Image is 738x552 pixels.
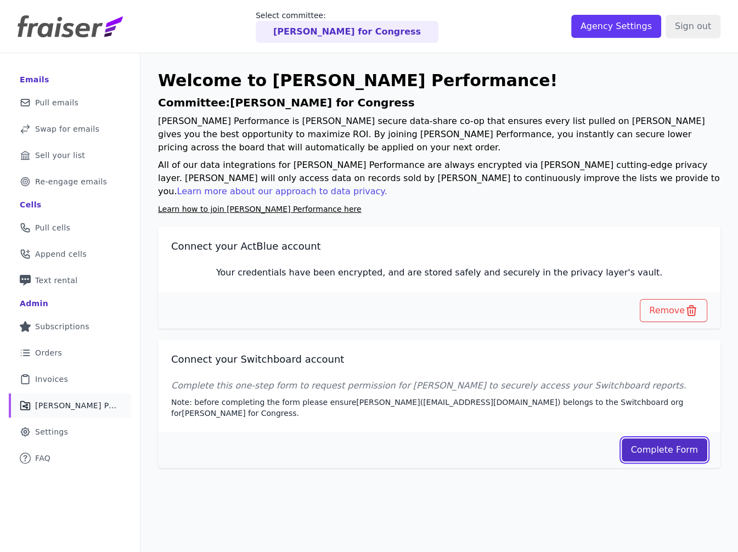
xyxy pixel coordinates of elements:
a: Subscriptions [9,314,131,339]
input: Agency Settings [571,15,661,38]
h1: Welcome to [PERSON_NAME] Performance! [158,71,720,91]
span: Pull cells [35,222,70,233]
span: Text rental [35,275,78,286]
span: Subscriptions [35,321,89,332]
a: Pull emails [9,91,131,115]
span: Settings [35,426,68,437]
a: Learn more about our approach to data privacy. [177,186,387,196]
span: Sell your list [35,150,85,161]
a: Select committee: [PERSON_NAME] for Congress [256,10,438,43]
a: Pull cells [9,216,131,240]
p: Complete this one-step form to request permission for [PERSON_NAME] to securely access your Switc... [171,379,707,392]
p: Your credentials have been encrypted, and are stored safely and securely in the privacy layer's v... [171,266,707,279]
a: [PERSON_NAME] Performance [9,393,131,418]
img: Fraiser Logo [18,15,123,37]
a: Swap for emails [9,117,131,141]
p: [PERSON_NAME] for Congress [273,25,421,38]
div: Admin [20,298,48,309]
a: FAQ [9,446,131,470]
a: Sell your list [9,143,131,167]
p: Select committee: [256,10,438,21]
p: All of our data integrations for [PERSON_NAME] Performance are always encrypted via [PERSON_NAME]... [158,159,720,198]
a: Text rental [9,268,131,292]
div: Cells [20,199,41,210]
a: Re-engage emails [9,170,131,194]
span: Re-engage emails [35,176,107,187]
span: FAQ [35,453,50,464]
h1: Committee: [PERSON_NAME] for Congress [158,95,720,110]
p: Note: before completing the form please ensure [PERSON_NAME] ( [EMAIL_ADDRESS][DOMAIN_NAME] ) bel... [171,397,707,419]
a: Orders [9,341,131,365]
p: [PERSON_NAME] Performance is [PERSON_NAME] secure data-share co-op that ensures every list pulled... [158,115,720,154]
h2: Connect your ActBlue account [171,240,707,253]
a: Invoices [9,367,131,391]
button: Remove [640,299,707,322]
span: Pull emails [35,97,78,108]
h2: Connect your Switchboard account [171,353,707,366]
a: Settings [9,420,131,444]
a: Append cells [9,242,131,266]
div: Emails [20,74,49,85]
input: Sign out [666,15,720,38]
span: [PERSON_NAME] Performance [35,400,118,411]
span: Orders [35,347,62,358]
span: Append cells [35,249,87,260]
span: Swap for emails [35,123,99,134]
span: Invoices [35,374,68,385]
a: Learn how to join [PERSON_NAME] Performance here [158,205,362,213]
a: Complete Form [622,438,708,461]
